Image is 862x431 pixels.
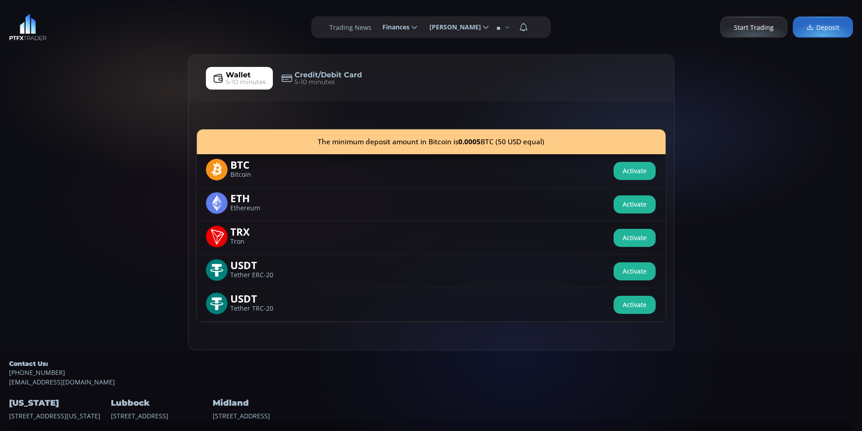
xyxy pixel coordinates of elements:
span: USDT [230,259,286,270]
h4: [US_STATE] [9,396,109,411]
span: Tether ERC-20 [230,272,286,278]
span: 5-10 minutes [226,77,266,87]
span: Credit/Debit Card [295,70,362,81]
img: LOGO [9,14,47,41]
span: BTC [230,159,286,169]
div: [STREET_ADDRESS] [213,387,312,420]
button: Activate [614,296,656,314]
div: The minimum deposit amount in Bitcoin is BTC (50 USD equal) [197,129,666,154]
h4: Midland [213,396,312,411]
span: USDT [230,293,286,303]
button: Activate [614,262,656,280]
span: Tether TRC-20 [230,306,286,312]
button: Activate [614,195,656,213]
b: 0.0005 [458,137,481,147]
a: Start Trading [720,17,787,38]
span: Start Trading [734,23,774,32]
a: Deposit [793,17,853,38]
span: Ethereum [230,205,286,211]
a: [PHONE_NUMBER] [9,368,853,377]
span: Finances [376,18,410,36]
div: [STREET_ADDRESS][US_STATE] [9,387,109,420]
span: ETH [230,192,286,203]
h5: Contact Us: [9,360,853,368]
span: Wallet [226,70,251,81]
label: Trading News [329,23,371,32]
a: Wallet5-10 minutes [206,67,273,90]
a: Credit/Debit Card5-10 minutes [275,67,369,90]
span: TRX [230,226,286,236]
span: [PERSON_NAME] [423,18,481,36]
h4: Lubbock [111,396,210,411]
span: Tron [230,239,286,245]
span: Bitcoin [230,172,286,178]
span: Deposit [806,23,839,32]
div: [STREET_ADDRESS] [111,387,210,420]
div: [EMAIL_ADDRESS][DOMAIN_NAME] [9,360,853,387]
button: Activate [614,162,656,180]
span: 5-10 minutes [295,77,335,87]
button: Activate [614,229,656,247]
